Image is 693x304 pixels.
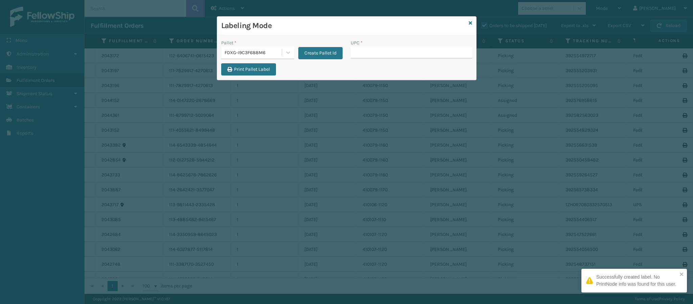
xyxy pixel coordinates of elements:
label: UPC [351,39,363,46]
div: FDXG-I9C3F688M6 [225,49,282,56]
button: Create Pallet Id [298,47,343,59]
button: close [679,272,684,278]
div: Successfully created label. No PrintNode info was found for this user. [596,274,677,288]
button: Print Pallet Label [221,63,276,75]
label: Pallet [221,39,236,46]
h3: Labeling Mode [221,21,466,31]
